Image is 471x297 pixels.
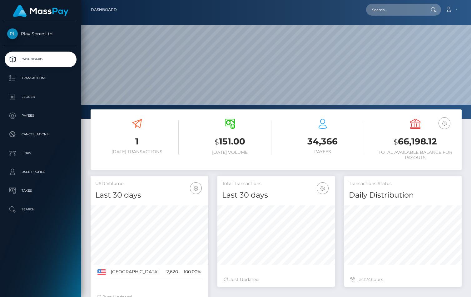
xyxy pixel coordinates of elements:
a: Ledger [5,89,77,105]
p: Cancellations [7,130,74,139]
a: Search [5,202,77,217]
h3: 1 [95,135,179,148]
p: User Profile [7,167,74,177]
h3: 34,366 [281,135,364,148]
p: Ledger [7,92,74,102]
p: Dashboard [7,55,74,64]
h4: Daily Distribution [349,190,457,201]
p: Payees [7,111,74,120]
div: Last hours [350,276,455,283]
h6: Total Available Balance for Payouts [374,150,457,160]
span: Play Spree Ltd [5,31,77,37]
a: Cancellations [5,127,77,142]
h6: Payees [281,149,364,154]
a: Dashboard [5,52,77,67]
img: Play Spree Ltd [7,28,18,39]
p: Links [7,148,74,158]
input: Search... [366,4,425,16]
a: Payees [5,108,77,123]
h3: 151.00 [188,135,271,148]
td: [GEOGRAPHIC_DATA] [109,265,164,279]
span: 24 [365,277,371,282]
a: Links [5,145,77,161]
p: Taxes [7,186,74,195]
a: User Profile [5,164,77,180]
h5: Transactions Status [349,181,457,187]
h4: Last 30 days [222,190,330,201]
h6: [DATE] Volume [188,150,271,155]
a: Taxes [5,183,77,199]
img: US.png [97,269,106,275]
h5: Total Transactions [222,181,330,187]
img: MassPay Logo [13,5,68,17]
p: Search [7,205,74,214]
div: Just Updated [224,276,329,283]
h3: 66,198.12 [374,135,457,148]
h6: [DATE] Transactions [95,149,179,154]
small: $ [394,138,398,146]
td: 100.00% [180,265,203,279]
h5: USD Volume [95,181,203,187]
h4: Last 30 days [95,190,203,201]
small: $ [215,138,219,146]
a: Dashboard [91,3,117,16]
td: 2,620 [164,265,181,279]
p: Transactions [7,73,74,83]
a: Transactions [5,70,77,86]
